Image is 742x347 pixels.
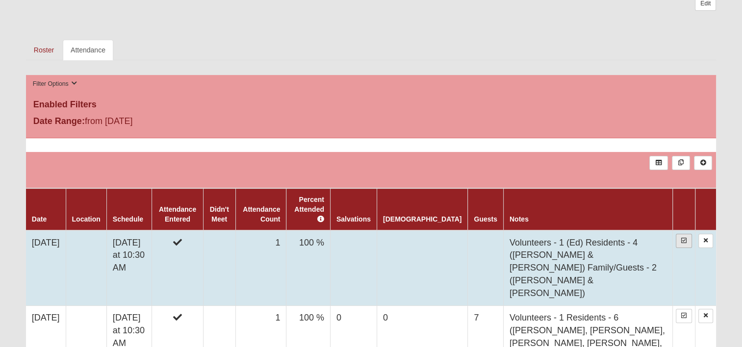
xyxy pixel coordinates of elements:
[63,40,113,60] a: Attendance
[510,215,529,223] a: Notes
[286,230,330,306] td: 100 %
[26,40,62,60] a: Roster
[330,188,377,230] th: Salvations
[698,234,713,248] a: Delete
[235,230,286,306] td: 1
[210,205,229,223] a: Didn't Meet
[377,188,467,230] th: [DEMOGRAPHIC_DATA]
[33,99,709,110] h4: Enabled Filters
[30,79,80,89] button: Filter Options
[503,230,672,306] td: Volunteers - 1 (Ed) Residents - 4 ([PERSON_NAME] & [PERSON_NAME]) Family/Guests - 2 ([PERSON_NAME...
[676,309,692,323] a: Enter Attendance
[26,230,66,306] td: [DATE]
[26,115,256,130] div: from [DATE]
[106,230,152,306] td: [DATE] at 10:30 AM
[32,215,47,223] a: Date
[468,188,503,230] th: Guests
[676,234,692,248] a: Enter Attendance
[698,309,713,323] a: Delete
[72,215,101,223] a: Location
[113,215,143,223] a: Schedule
[243,205,280,223] a: Attendance Count
[672,156,690,170] a: Merge Records into Merge Template
[294,196,324,223] a: Percent Attended
[159,205,196,223] a: Attendance Entered
[649,156,667,170] a: Export to Excel
[694,156,712,170] a: Alt+N
[33,115,85,128] label: Date Range:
